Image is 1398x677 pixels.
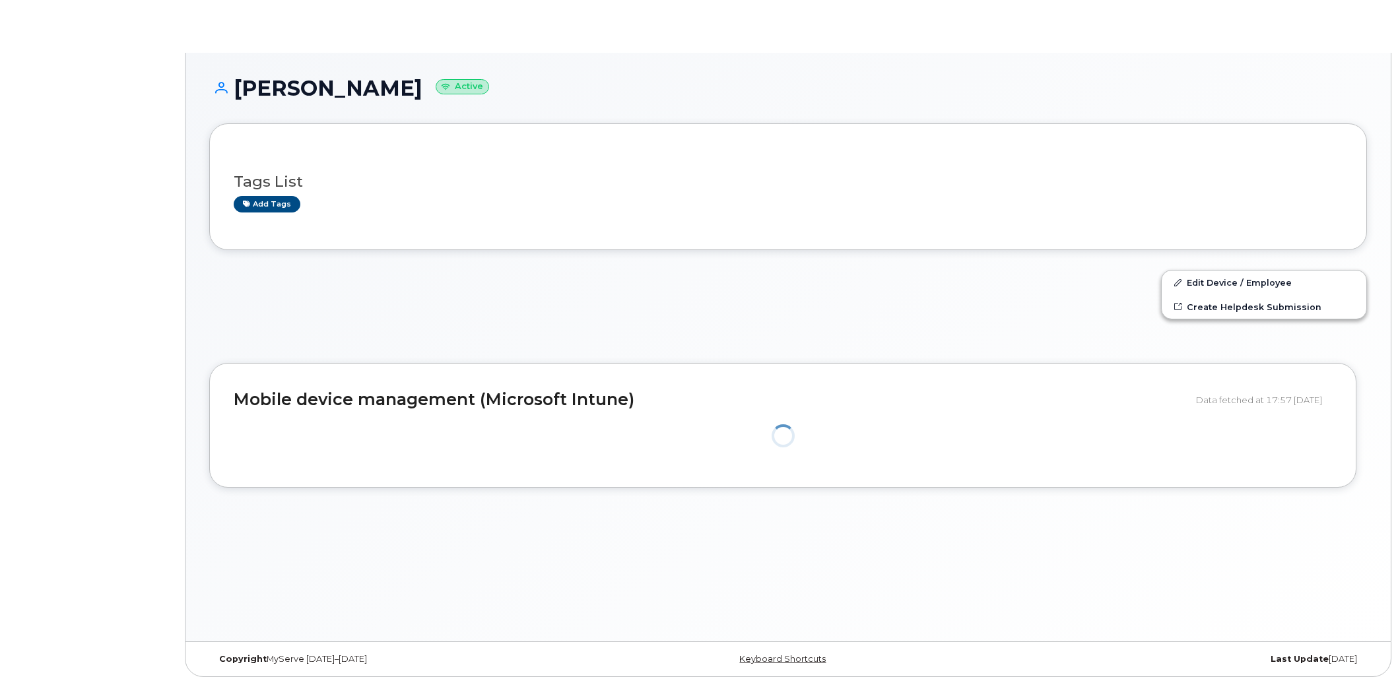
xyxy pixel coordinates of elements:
[209,77,1367,100] h1: [PERSON_NAME]
[436,79,489,94] small: Active
[1271,654,1329,664] strong: Last Update
[234,196,300,212] a: Add tags
[1162,271,1366,294] a: Edit Device / Employee
[234,174,1343,190] h3: Tags List
[1196,387,1332,412] div: Data fetched at 17:57 [DATE]
[209,654,595,664] div: MyServe [DATE]–[DATE]
[739,654,826,664] a: Keyboard Shortcuts
[1162,295,1366,319] a: Create Helpdesk Submission
[981,654,1367,664] div: [DATE]
[234,391,1186,409] h2: Mobile device management (Microsoft Intune)
[219,654,267,664] strong: Copyright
